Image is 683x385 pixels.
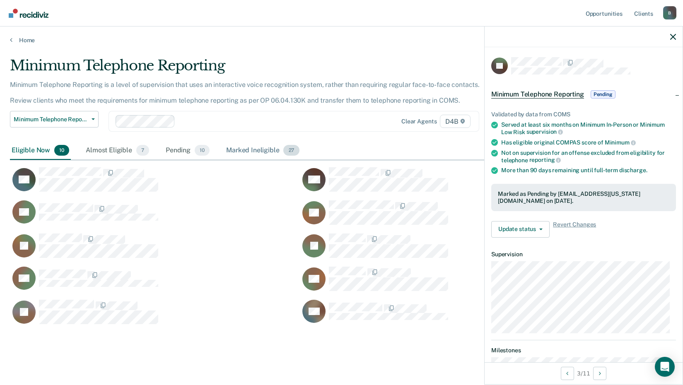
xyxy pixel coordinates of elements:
[164,142,211,160] div: Pending
[300,233,590,266] div: CaseloadOpportunityCell-0226558
[10,36,673,44] a: Home
[10,167,300,200] div: CaseloadOpportunityCell-0782061
[300,266,590,299] div: CaseloadOpportunityCell-0830403
[10,57,522,81] div: Minimum Telephone Reporting
[10,142,71,160] div: Eligible Now
[440,115,470,128] span: D4B
[10,233,300,266] div: CaseloadOpportunityCell-0619052
[491,347,676,354] dt: Milestones
[526,128,563,135] span: supervision
[300,200,590,233] div: CaseloadOpportunityCell-0736203
[485,81,683,108] div: Minimum Telephone ReportingPending
[605,139,636,146] span: Minimum
[655,357,675,377] div: Open Intercom Messenger
[10,200,300,233] div: CaseloadOpportunityCell-0806987
[9,9,48,18] img: Recidiviz
[14,116,88,123] span: Minimum Telephone Reporting
[10,266,300,299] div: CaseloadOpportunityCell-0825532
[10,299,300,332] div: CaseloadOpportunityCell-0831735
[561,367,574,380] button: Previous Opportunity
[195,145,210,156] span: 10
[491,221,550,238] button: Update status
[591,90,615,99] span: Pending
[663,6,676,19] button: Profile dropdown button
[663,6,676,19] div: B
[501,167,676,174] div: More than 90 days remaining until full-term
[84,142,151,160] div: Almost Eligible
[10,81,480,104] p: Minimum Telephone Reporting is a level of supervision that uses an interactive voice recognition ...
[619,167,647,173] span: discharge.
[529,156,561,163] span: reporting
[491,251,676,258] dt: Supervision
[485,362,683,384] div: 3 / 11
[401,118,437,125] div: Clear agents
[491,90,584,99] span: Minimum Telephone Reporting
[501,121,676,135] div: Served at least six months on Minimum In-Person or Minimum Low Risk
[224,142,301,160] div: Marked Ineligible
[300,299,590,332] div: CaseloadOpportunityCell-0794404
[283,145,299,156] span: 27
[54,145,69,156] span: 10
[136,145,149,156] span: 7
[553,221,596,238] span: Revert Changes
[501,139,676,146] div: Has eligible original COMPAS score of
[498,190,669,205] div: Marked as Pending by [EMAIL_ADDRESS][US_STATE][DOMAIN_NAME] on [DATE].
[593,367,606,380] button: Next Opportunity
[491,111,676,118] div: Validated by data from COMS
[300,167,590,200] div: CaseloadOpportunityCell-0816509
[501,149,676,164] div: Not on supervision for an offense excluded from eligibility for telephone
